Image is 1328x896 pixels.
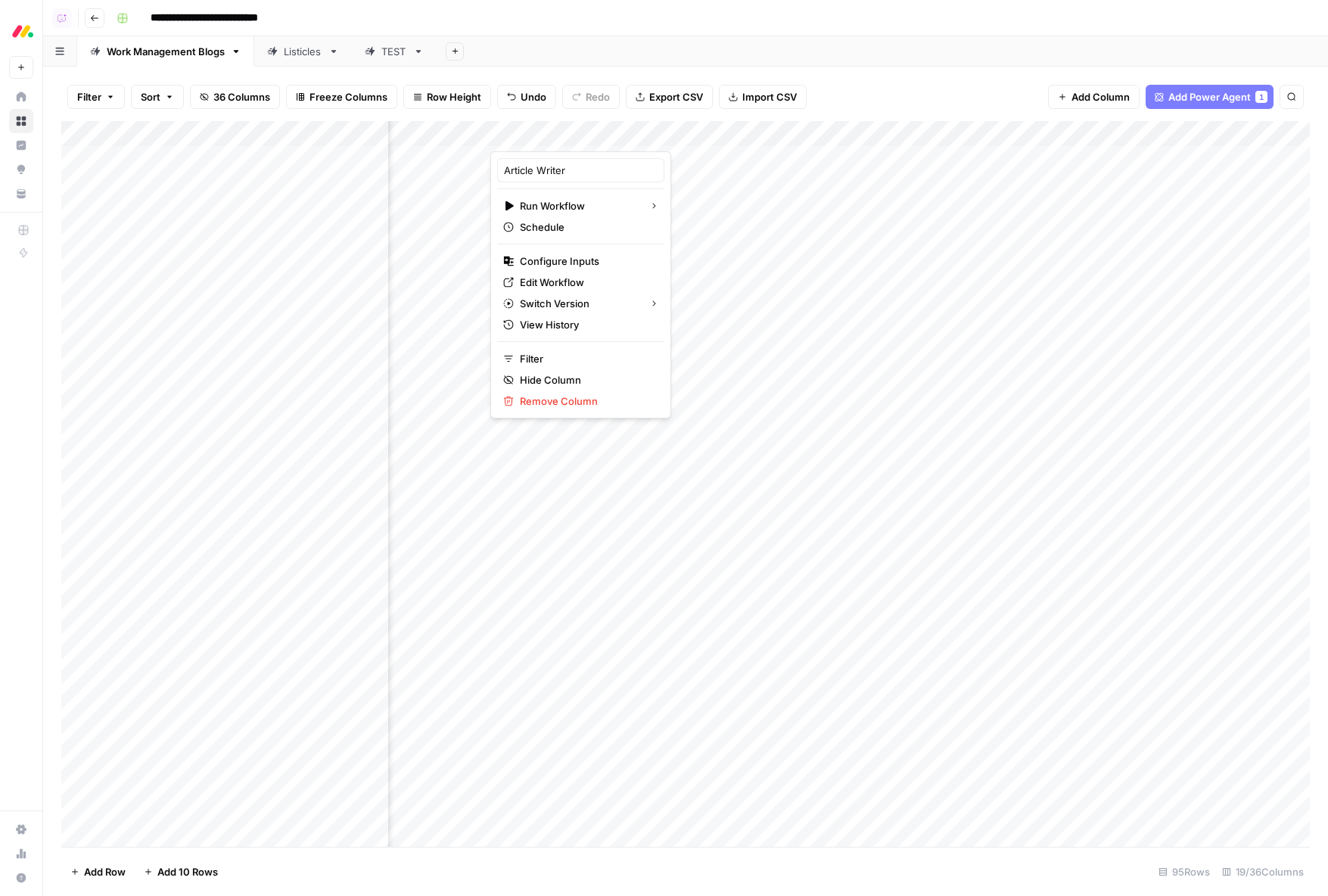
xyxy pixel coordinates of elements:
[9,182,33,206] a: Your Data
[9,842,33,866] a: Usage
[521,89,546,104] span: Undo
[9,866,33,890] button: Help + Support
[254,36,352,67] a: Listicles
[719,85,807,109] button: Import CSV
[520,351,652,366] span: Filter
[284,44,322,59] div: Listicles
[1216,860,1310,884] div: 19/36 Columns
[649,89,703,104] span: Export CSV
[213,89,270,104] span: 36 Columns
[9,133,33,157] a: Insights
[1048,85,1140,109] button: Add Column
[1259,91,1264,103] span: 1
[141,89,160,104] span: Sort
[520,394,652,409] span: Remove Column
[309,89,387,104] span: Freeze Columns
[77,89,101,104] span: Filter
[1168,89,1251,104] span: Add Power Agent
[67,85,125,109] button: Filter
[190,85,280,109] button: 36 Columns
[520,219,652,235] span: Schedule
[520,372,652,387] span: Hide Column
[742,89,797,104] span: Import CSV
[77,36,254,67] a: Work Management Blogs
[1146,85,1274,109] button: Add Power Agent1
[352,36,437,67] a: TEST
[61,860,135,884] button: Add Row
[403,85,491,109] button: Row Height
[520,275,652,290] span: Edit Workflow
[131,85,184,109] button: Sort
[1255,91,1267,103] div: 1
[9,817,33,842] a: Settings
[1071,89,1130,104] span: Add Column
[626,85,713,109] button: Export CSV
[520,198,637,213] span: Run Workflow
[9,17,36,45] img: Monday.com Logo
[520,317,652,332] span: View History
[286,85,397,109] button: Freeze Columns
[107,44,225,59] div: Work Management Blogs
[9,85,33,109] a: Home
[381,44,407,59] div: TEST
[9,109,33,133] a: Browse
[520,254,652,269] span: Configure Inputs
[586,89,610,104] span: Redo
[497,85,556,109] button: Undo
[520,296,637,311] span: Switch Version
[84,864,126,879] span: Add Row
[135,860,227,884] button: Add 10 Rows
[427,89,481,104] span: Row Height
[1152,860,1216,884] div: 95 Rows
[562,85,620,109] button: Redo
[157,864,218,879] span: Add 10 Rows
[9,157,33,182] a: Opportunities
[9,12,33,50] button: Workspace: Monday.com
